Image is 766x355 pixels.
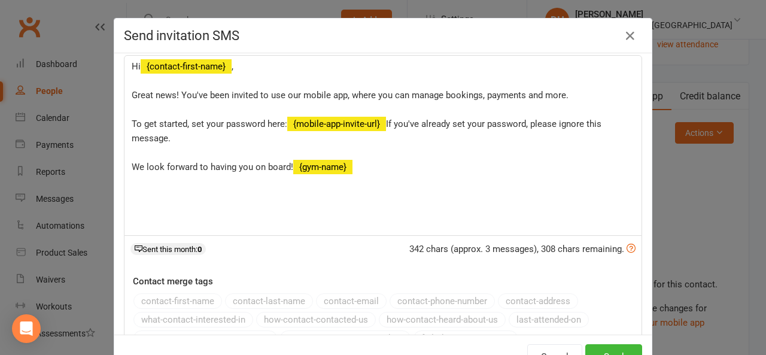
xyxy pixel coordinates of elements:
h4: Send invitation SMS [124,28,642,43]
div: Sent this month: [130,243,206,255]
div: 342 chars (approx. 3 messages), 308 chars remaining. [409,242,636,256]
span: Hi [132,61,141,72]
label: Contact merge tags [133,274,213,289]
span: , Great news! You've been invited to use our mobile app, where you can manage bookings, payments ... [132,61,569,129]
div: Open Intercom Messenger [12,314,41,343]
button: Close [621,26,640,45]
strong: 0 [197,245,202,254]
